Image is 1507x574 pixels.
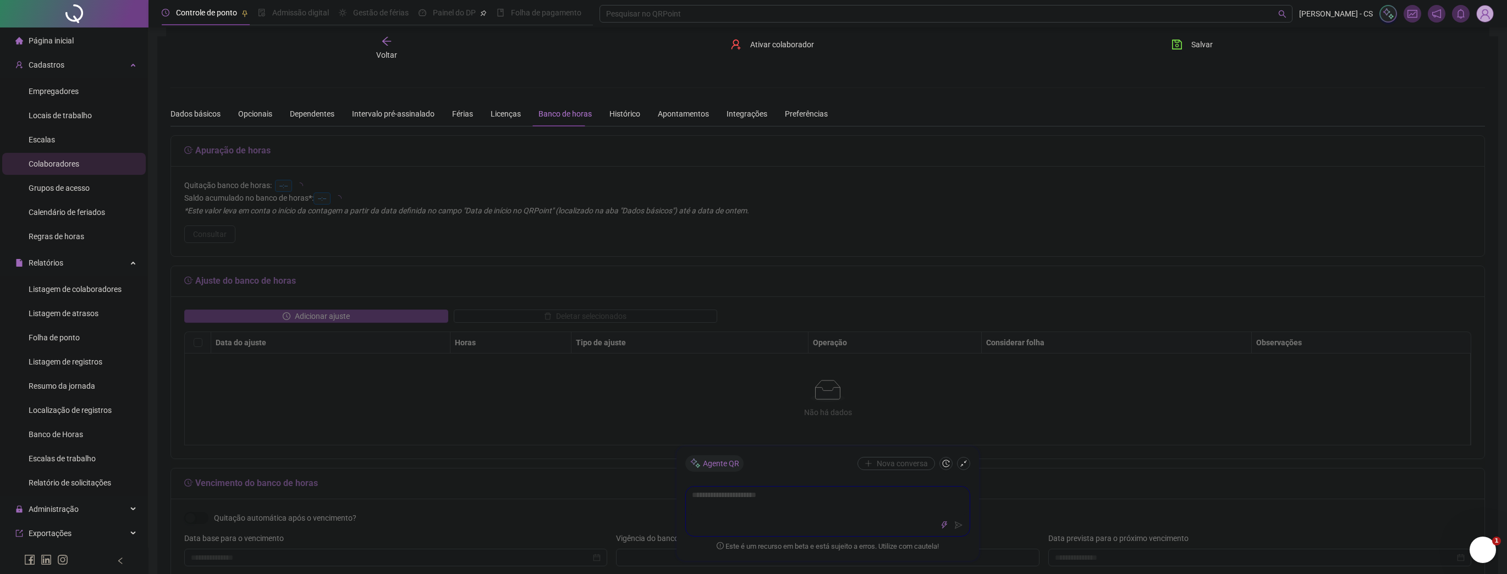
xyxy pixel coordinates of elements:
span: Listagem de registros [29,357,102,366]
span: Grupos de acesso [29,184,90,192]
span: home [15,37,23,45]
span: clock-circle [162,9,169,16]
span: Voltar [376,51,397,59]
span: file-done [258,9,266,16]
span: pushpin [241,10,248,16]
span: thunderbolt [941,521,948,529]
span: user-add [730,39,741,50]
button: Ativar colaborador [722,36,822,53]
span: Banco de Horas [29,430,83,439]
span: Relatórios [29,258,63,267]
span: Listagem de atrasos [29,309,98,318]
div: Dependentes [290,108,334,120]
span: shrink [960,460,967,467]
span: Escalas [29,135,55,144]
span: facebook [24,554,35,565]
iframe: Intercom live chat [1470,537,1496,563]
span: instagram [57,554,68,565]
div: Apontamentos [658,108,709,120]
span: Página inicial [29,36,74,45]
span: Painel do DP [433,8,476,17]
span: pushpin [480,10,487,16]
span: Empregadores [29,87,79,96]
span: Folha de ponto [29,333,80,342]
div: Opcionais [238,108,272,120]
span: file [15,259,23,267]
div: Histórico [609,108,640,120]
span: user-add [15,61,23,69]
span: Escalas de trabalho [29,454,96,463]
span: Cadastros [29,60,64,69]
span: left [117,557,124,565]
span: Administração [29,505,79,514]
img: sparkle-icon.fc2bf0ac1784a2077858766a79e2daf3.svg [690,457,701,469]
span: Calendário de feriados [29,208,105,217]
span: save [1171,39,1182,50]
span: Folha de pagamento [511,8,581,17]
span: Salvar [1191,38,1213,51]
span: Controle de ponto [176,8,237,17]
button: Salvar [1163,36,1221,53]
span: book [497,9,504,16]
span: export [15,529,23,537]
span: history [942,460,950,467]
img: sparkle-icon.fc2bf0ac1784a2077858766a79e2daf3.svg [1382,8,1394,20]
div: Férias [452,108,473,120]
img: 94382 [1477,5,1493,22]
div: Agente QR [685,455,744,472]
span: linkedin [41,554,52,565]
div: Integrações [727,108,767,120]
div: Preferências [785,108,828,120]
span: sun [339,9,346,16]
span: Colaboradores [29,159,79,168]
span: Regras de horas [29,232,84,241]
button: thunderbolt [938,518,951,532]
span: Listagem de colaboradores [29,285,122,294]
span: [PERSON_NAME] - CS [1299,8,1373,20]
span: 1 [1492,537,1501,545]
span: Exportações [29,529,71,538]
span: Localização de registros [29,406,112,415]
span: Resumo da jornada [29,382,95,390]
span: Ativar colaborador [750,38,814,51]
div: Dados básicos [170,108,221,120]
button: send [952,518,965,532]
span: search [1278,10,1286,18]
span: fund [1407,9,1417,19]
div: Banco de horas [538,108,592,120]
span: Gestão de férias [353,8,409,17]
span: arrow-left [381,36,392,47]
button: Nova conversa [857,457,935,470]
span: Admissão digital [272,8,329,17]
span: lock [15,505,23,513]
div: Intervalo pré-assinalado [352,108,435,120]
span: notification [1432,9,1442,19]
span: Este é um recurso em beta e está sujeito a erros. Utilize com cautela! [717,541,939,552]
span: dashboard [419,9,426,16]
span: bell [1456,9,1466,19]
span: Relatório de solicitações [29,478,111,487]
div: Licenças [491,108,521,120]
span: exclamation-circle [717,542,724,549]
span: Locais de trabalho [29,111,92,120]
